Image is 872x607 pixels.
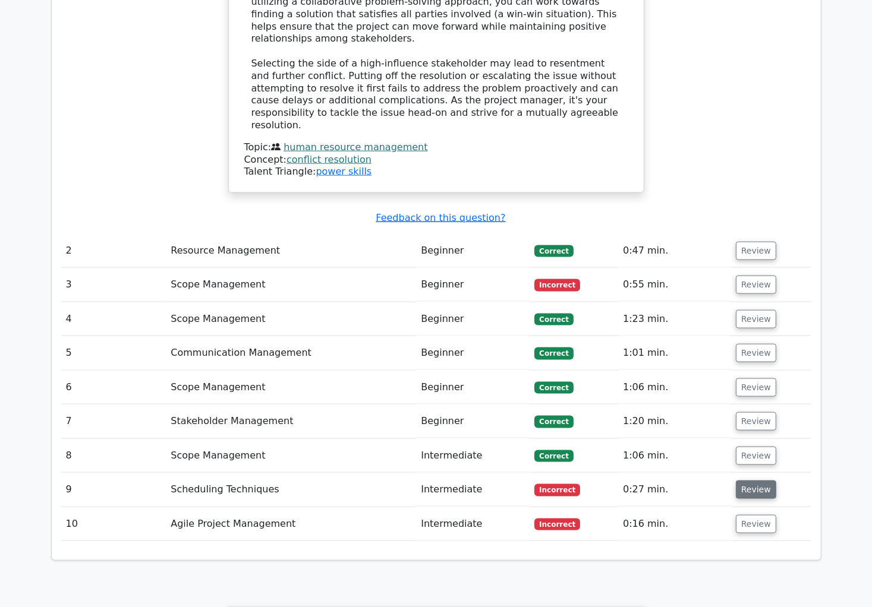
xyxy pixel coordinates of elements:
button: Review [736,515,776,533]
td: Beginner [416,302,530,336]
a: human resource management [284,141,427,153]
td: 9 [61,473,166,507]
td: Scope Management [166,371,416,404]
a: power skills [316,166,372,177]
td: Intermediate [416,507,530,541]
div: Talent Triangle: [244,141,628,178]
td: 0:47 min. [618,234,731,268]
td: Beginner [416,268,530,302]
button: Review [736,480,776,499]
td: Resource Management [166,234,416,268]
div: Concept: [244,154,628,166]
td: Beginner [416,234,530,268]
td: 1:06 min. [618,371,731,404]
td: 10 [61,507,166,541]
td: Communication Management [166,336,416,370]
button: Review [736,447,776,465]
span: Correct [534,314,573,325]
td: 1:23 min. [618,302,731,336]
td: Scope Management [166,439,416,473]
td: 8 [61,439,166,473]
span: Incorrect [534,519,580,530]
span: Incorrect [534,484,580,496]
button: Review [736,378,776,397]
td: Scheduling Techniques [166,473,416,507]
a: Feedback on this question? [376,212,505,223]
td: Scope Management [166,268,416,302]
span: Correct [534,450,573,462]
span: Incorrect [534,279,580,291]
td: 0:55 min. [618,268,731,302]
button: Review [736,310,776,328]
td: Scope Management [166,302,416,336]
button: Review [736,242,776,260]
span: Correct [534,347,573,359]
button: Review [736,276,776,294]
td: 1:20 min. [618,404,731,438]
td: 6 [61,371,166,404]
td: 0:16 min. [618,507,731,541]
div: Topic: [244,141,628,154]
td: 1:06 min. [618,439,731,473]
td: Intermediate [416,439,530,473]
button: Review [736,412,776,431]
td: 3 [61,268,166,302]
td: Beginner [416,404,530,438]
span: Correct [534,416,573,428]
td: Beginner [416,371,530,404]
td: Stakeholder Management [166,404,416,438]
td: Agile Project Management [166,507,416,541]
span: Correct [534,245,573,257]
td: 4 [61,302,166,336]
span: Correct [534,382,573,394]
td: 1:01 min. [618,336,731,370]
td: Intermediate [416,473,530,507]
td: 2 [61,234,166,268]
button: Review [736,344,776,362]
td: 0:27 min. [618,473,731,507]
td: Beginner [416,336,530,370]
a: conflict resolution [287,154,372,165]
td: 5 [61,336,166,370]
td: 7 [61,404,166,438]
